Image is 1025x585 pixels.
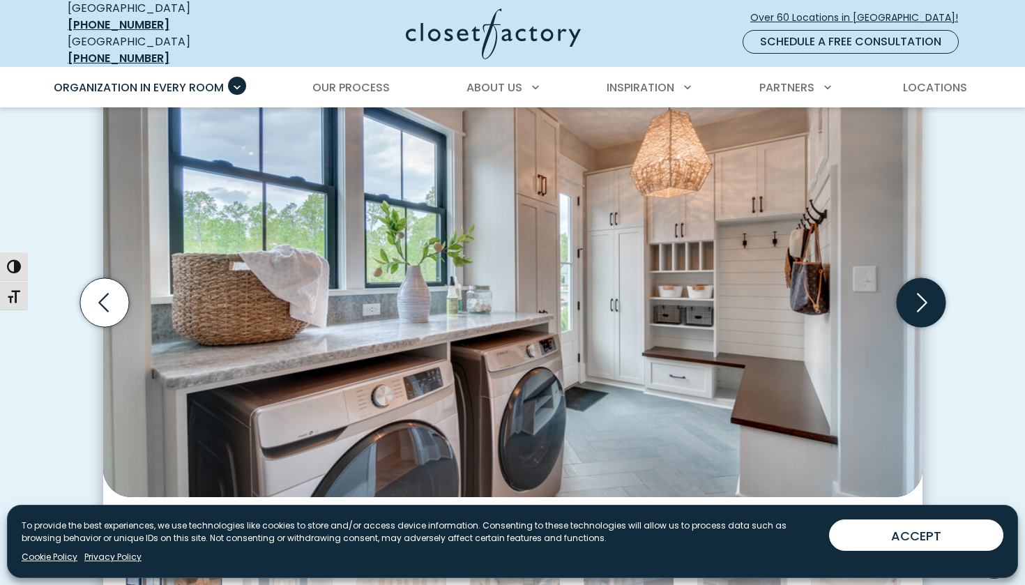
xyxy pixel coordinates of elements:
a: Privacy Policy [84,551,142,563]
a: Cookie Policy [22,551,77,563]
p: To provide the best experiences, we use technologies like cookies to store and/or access device i... [22,519,818,545]
a: Schedule a Free Consultation [743,30,959,54]
a: [PHONE_NUMBER] [68,50,169,66]
img: Custom laundry room and mudroom with folding station, built-in bench, coat hooks, and white shake... [103,68,922,497]
button: ACCEPT [829,519,1003,551]
button: Next slide [891,273,951,333]
a: [PHONE_NUMBER] [68,17,169,33]
span: Locations [903,79,967,96]
span: Organization in Every Room [54,79,224,96]
a: Over 60 Locations in [GEOGRAPHIC_DATA]! [750,6,970,30]
span: Inspiration [607,79,674,96]
span: Over 60 Locations in [GEOGRAPHIC_DATA]! [750,10,969,25]
img: Closet Factory Logo [406,8,581,59]
span: Partners [759,79,814,96]
button: Previous slide [75,273,135,333]
div: [GEOGRAPHIC_DATA] [68,33,270,67]
span: About Us [466,79,522,96]
figcaption: Custom laundry and mudroom combo featuring folding station, built-in bench, coat hooks, and upper... [103,497,922,536]
span: Our Process [312,79,390,96]
nav: Primary Menu [44,68,981,107]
